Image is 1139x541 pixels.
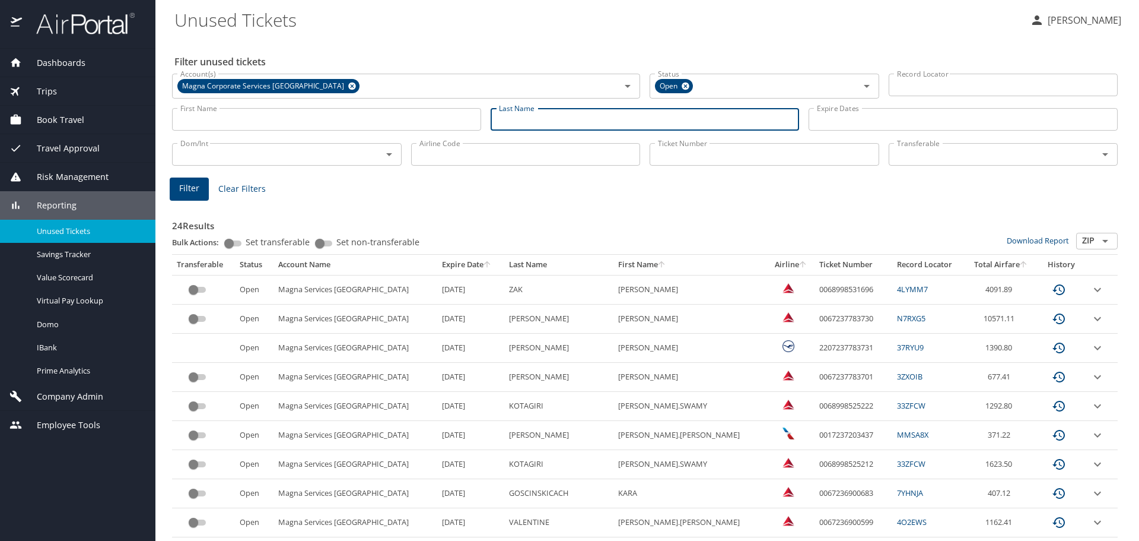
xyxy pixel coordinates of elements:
td: 4091.89 [965,275,1037,304]
td: 0067237783730 [815,305,892,334]
img: airportal-logo.png [23,12,135,35]
td: 2207237783731 [815,334,892,363]
td: Magna Services [GEOGRAPHIC_DATA] [273,450,437,479]
a: 3ZXOIB [897,371,922,382]
td: 1292.80 [965,392,1037,421]
span: Company Admin [22,390,103,403]
button: sort [799,261,807,269]
td: 407.12 [965,479,1037,508]
span: Virtual Pay Lookup [37,295,141,306]
span: Set transferable [246,238,310,246]
img: Delta Airlines [782,369,794,381]
td: KOTAGIRI [504,450,613,479]
td: [PERSON_NAME].SWAMY [613,450,767,479]
th: History [1037,255,1086,275]
span: Risk Management [22,170,109,184]
span: Book Travel [22,113,84,126]
td: Magna Services [GEOGRAPHIC_DATA] [273,508,437,537]
a: 33ZFCW [897,458,925,469]
button: sort [483,261,492,269]
td: [DATE] [437,508,504,537]
td: Open [235,334,273,363]
img: Delta Airlines [782,515,794,527]
span: Dashboards [22,56,85,69]
div: Transferable [177,260,230,270]
th: First Name [613,255,767,275]
td: [DATE] [437,421,504,450]
td: [DATE] [437,450,504,479]
td: KARA [613,479,767,508]
td: [PERSON_NAME] [504,305,613,334]
td: [PERSON_NAME] [613,363,767,392]
span: Clear Filters [218,182,266,197]
td: [PERSON_NAME].[PERSON_NAME] [613,508,767,537]
img: icon-airportal.png [11,12,23,35]
span: Employee Tools [22,419,100,432]
td: Open [235,479,273,508]
td: 1162.41 [965,508,1037,537]
h2: Filter unused tickets [174,52,1120,71]
th: Airline [767,255,815,275]
button: Open [858,78,875,94]
button: [PERSON_NAME] [1025,10,1126,31]
td: Magna Services [GEOGRAPHIC_DATA] [273,392,437,421]
a: 7YHNJA [897,488,923,498]
td: [PERSON_NAME] [613,334,767,363]
td: [PERSON_NAME] [504,363,613,392]
button: sort [658,261,666,269]
span: IBank [37,342,141,353]
td: [PERSON_NAME].[PERSON_NAME] [613,421,767,450]
td: 0068998531696 [815,275,892,304]
td: VALENTINE [504,508,613,537]
a: 4O2EWS [897,517,927,527]
th: Ticket Number [815,255,892,275]
a: 37RYU9 [897,342,924,353]
td: Magna Services [GEOGRAPHIC_DATA] [273,305,437,334]
button: Open [619,78,636,94]
td: [DATE] [437,479,504,508]
img: American Airlines [782,428,794,439]
td: Magna Services [GEOGRAPHIC_DATA] [273,275,437,304]
span: Travel Approval [22,142,100,155]
td: Open [235,450,273,479]
td: 1390.80 [965,334,1037,363]
img: Lufthansa [782,340,794,352]
span: Trips [22,85,57,98]
button: expand row [1090,312,1105,326]
td: 0017237203437 [815,421,892,450]
a: 4LYMM7 [897,284,928,295]
button: expand row [1090,283,1105,297]
td: 10571.11 [965,305,1037,334]
img: Delta Airlines [782,457,794,469]
button: Open [1097,233,1113,249]
td: 0068998525212 [815,450,892,479]
p: [PERSON_NAME] [1044,13,1121,27]
span: Unused Tickets [37,226,141,237]
button: Clear Filters [214,178,271,200]
th: Record Locator [892,255,965,275]
a: 33ZFCW [897,400,925,411]
td: Open [235,508,273,537]
td: 0067236900683 [815,479,892,508]
img: Delta Airlines [782,282,794,294]
a: N7RXG5 [897,313,925,324]
button: expand row [1090,370,1105,384]
td: [PERSON_NAME].SWAMY [613,392,767,421]
span: Domo [37,319,141,330]
span: Magna Corporate Services [GEOGRAPHIC_DATA] [177,80,351,93]
button: expand row [1090,428,1105,442]
h3: 24 Results [172,212,1118,233]
div: Open [655,79,693,93]
td: 371.22 [965,421,1037,450]
td: Open [235,363,273,392]
button: expand row [1090,457,1105,472]
td: [DATE] [437,363,504,392]
img: Delta Airlines [782,486,794,498]
button: Open [1097,146,1113,163]
td: Magna Services [GEOGRAPHIC_DATA] [273,363,437,392]
td: 0067236900599 [815,508,892,537]
span: Filter [179,181,199,196]
img: Delta Airlines [782,398,794,410]
td: [DATE] [437,305,504,334]
span: Savings Tracker [37,249,141,260]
